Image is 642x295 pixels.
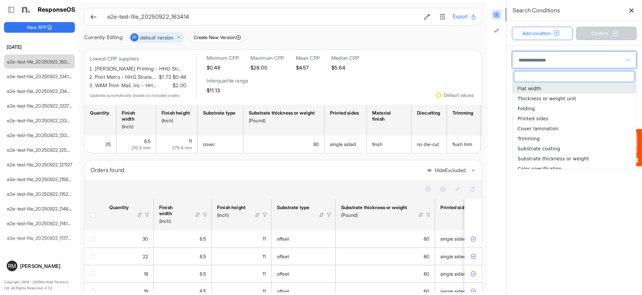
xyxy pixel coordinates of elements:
div: Finish height [162,110,190,116]
div: Finish width [159,204,186,216]
button: Exclude [470,271,476,277]
td: 60 is template cell Column Header httpsnorthellcomontologiesmapping-rulesmaterialhasmaterialthick... [336,248,435,265]
td: no folding is template cell Column Header httpsnorthellcomontologiesmapping-rulesmanufacturinghas... [480,136,515,153]
span: offset [277,236,289,242]
h5: $4.57 [296,65,320,70]
div: Trimming [452,110,473,116]
div: Filter Icon [326,212,332,218]
span: 11 [262,271,266,277]
div: Quantity [109,204,128,210]
div: (Inch) [159,218,186,224]
td: 60 is template cell Column Header httpsnorthellcomontologiesmapping-rulesmaterialhasmaterialthick... [336,265,435,282]
a: e2e-test-file_20250922_134123 [7,73,74,79]
button: HideExcluded [427,168,466,173]
span: Color specification [518,166,562,171]
td: no die-cut is template cell Column Header httpsnorthellcomontologiesmapping-rulesmanufacturinghas... [412,136,447,153]
td: single sided is template cell Column Header httpsnorthellcomontologiesmapping-rulesmanufacturingh... [435,248,495,265]
span: Thickness or weight unit [518,96,576,101]
td: 60 is template cell Column Header httpsnorthellcomontologiesmapping-rulesmaterialhasmaterialthick... [336,230,435,248]
td: 8.5 is template cell Column Header httpsnorthellcomontologiesmapping-rulesmeasurementhasfinishsiz... [154,248,212,265]
td: 18 is template cell Column Header httpsnorthellcomontologiesmapping-rulesorderhasquantity [104,265,154,282]
h6: Search Conditions [513,6,560,15]
span: 215.9 mm [131,145,150,150]
td: finsh is template cell Column Header httpsnorthellcomontologiesmapping-rulesmanufacturinghassubst... [367,136,412,153]
div: [PERSON_NAME] [20,264,72,269]
span: 25 [105,141,111,147]
span: Trimming [518,136,540,141]
td: offset is template cell Column Header httpsnorthellcomontologiesmapping-rulesmaterialhassubstrate... [272,265,336,282]
td: 80 is template cell Column Header httpsnorthellcomontologiesmapping-rulesmaterialhasmaterialthick... [243,136,325,153]
button: Edit [422,12,432,21]
td: 11 is template cell Column Header httpsnorthellcomontologiesmapping-rulesmeasurementhasfinishsize... [212,265,272,282]
span: offset [277,288,289,294]
span: 30 [142,236,148,242]
span: 11 [262,288,266,294]
a: e2e-test-file_20250922_114138 [7,220,73,226]
a: e2e-test-file_20250922_133214 [7,132,74,138]
span: Confirm [592,30,621,37]
span: 60 [424,236,429,242]
button: Add condition [512,27,573,40]
td: single sided is template cell Column Header httpsnorthellcomontologiesmapping-rulesmanufacturingh... [325,136,367,153]
div: (Pound) [249,118,317,124]
div: Filter Icon [262,212,268,218]
button: Create New Version [189,32,244,43]
span: 11 [189,138,192,144]
span: flush trim [452,141,472,147]
span: Printed sides [518,116,548,121]
div: Filter Icon [425,212,431,218]
span: single sided [330,141,356,147]
td: bc388507-f676-4bfc-98d6-13d211c8326f is template cell Column Header [464,248,483,265]
td: offset is template cell Column Header httpsnorthellcomontologiesmapping-rulesmaterialhassubstrate... [272,248,336,265]
span: 18 [144,271,148,277]
div: (Inch) [217,212,246,218]
div: Finish width [122,110,148,122]
li: [PERSON_NAME] Printing - HHG Str… [95,65,186,73]
a: e2e-test-file_20250922_113700 [7,235,74,241]
td: 8bfd5eb8-506e-4b75-80c1-4d50967e0880 is template cell Column Header [464,265,483,282]
div: Filter Icon [202,212,208,218]
span: 8.5 [200,236,206,242]
td: 30 is template cell Column Header httpsnorthellcomontologiesmapping-rulesorderhasquantity [104,230,154,248]
p: Lowest CPP suppliers [90,55,186,63]
span: single sided [440,271,466,277]
div: Default values [444,93,474,98]
td: checkbox [85,230,104,248]
span: $2.00 [171,82,186,90]
td: single sided is template cell Column Header httpsnorthellcomontologiesmapping-rulesmanufacturingh... [435,265,495,282]
span: 8.5 [200,254,206,259]
button: New RFP [4,22,75,33]
div: Printed sides [440,204,469,210]
h6: Mean CPP [296,55,320,61]
div: Substrate type [203,110,236,116]
span: finsh [372,141,383,147]
td: 25 is template cell Column Header httpsnorthellcomontologiesmapping-rulesorderhasquantity [85,136,116,153]
span: Flat width [518,86,541,91]
h6: Interquartile range [207,78,248,84]
img: Northell [18,3,32,16]
span: no die-cut [417,141,439,147]
button: Exclude [470,253,476,260]
a: e2e-test-file_20250922_121127 [7,162,73,167]
h6: e2e-test-file_20250922_163414 [107,14,417,20]
button: Delete [437,12,447,21]
td: 8.5 is template cell Column Header httpsnorthellcomontologiesmapping-rulesmeasurementhasfinishsiz... [154,265,212,282]
button: Exclude [470,236,476,242]
a: e2e-test-file_20250922_125530 [7,147,75,153]
th: Header checkbox [85,199,104,230]
td: 22 is template cell Column Header httpsnorthellcomontologiesmapping-rulesorderhasquantity [104,248,154,265]
span: 60 [424,254,429,259]
button: Export [453,12,476,21]
h5: $0.48 [207,65,239,70]
td: 11 is template cell Column Header httpsnorthellcomontologiesmapping-rulesmeasurementhasfinishsize... [212,230,272,248]
h1: ResponseOS [38,6,76,13]
span: cover [203,141,215,147]
span: Substrate thickness or weight [518,156,589,161]
span: $1.73 [157,73,171,82]
div: dropdownlist [512,69,636,169]
div: Substrate thickness or weight [249,110,317,116]
div: (Inch) [122,124,148,130]
div: Finish height [217,204,246,210]
h6: Maximum CPP [250,55,284,61]
div: Material finish [372,110,404,122]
